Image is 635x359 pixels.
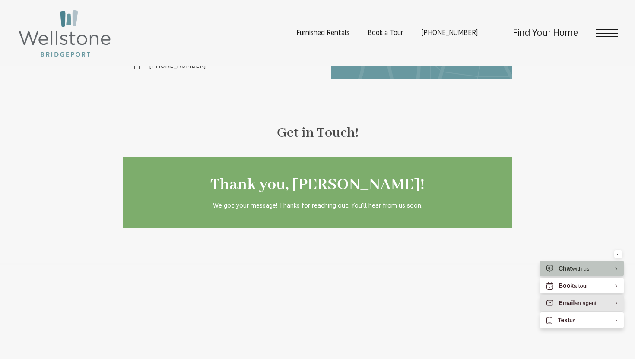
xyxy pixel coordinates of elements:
p: We got your message! Thanks for reaching out. You'll hear from us soon. [140,202,495,211]
p: Thank you, [PERSON_NAME]! [140,174,495,195]
button: Open Menu [596,29,618,37]
a: Find Your Home [513,28,578,38]
img: Wellstone [17,9,112,58]
h2: Get in Touch! [123,122,512,144]
a: Call Us at (253) 642-8681 [421,30,478,37]
span: [PHONE_NUMBER] [421,30,478,37]
a: Furnished Rentals [296,30,349,37]
a: Book a Tour [368,30,403,37]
